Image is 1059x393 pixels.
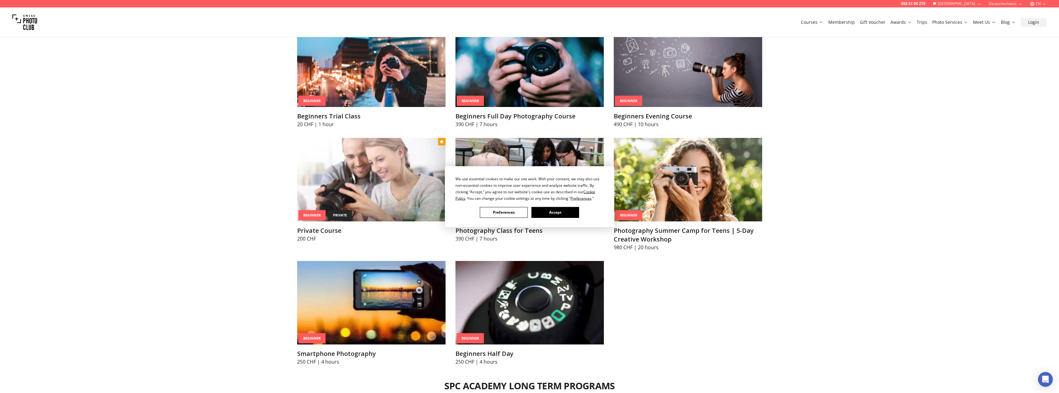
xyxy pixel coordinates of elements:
[531,207,579,218] button: Accept
[570,195,591,201] span: Preferences
[445,166,614,227] div: Cookie Consent Prompt
[455,175,604,201] div: We use essential cookies to make our site work. With your consent, we may also use non-essential ...
[455,189,595,201] span: Cookie Policy
[480,207,527,218] button: Preferences
[1038,372,1053,387] div: Open Intercom Messenger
